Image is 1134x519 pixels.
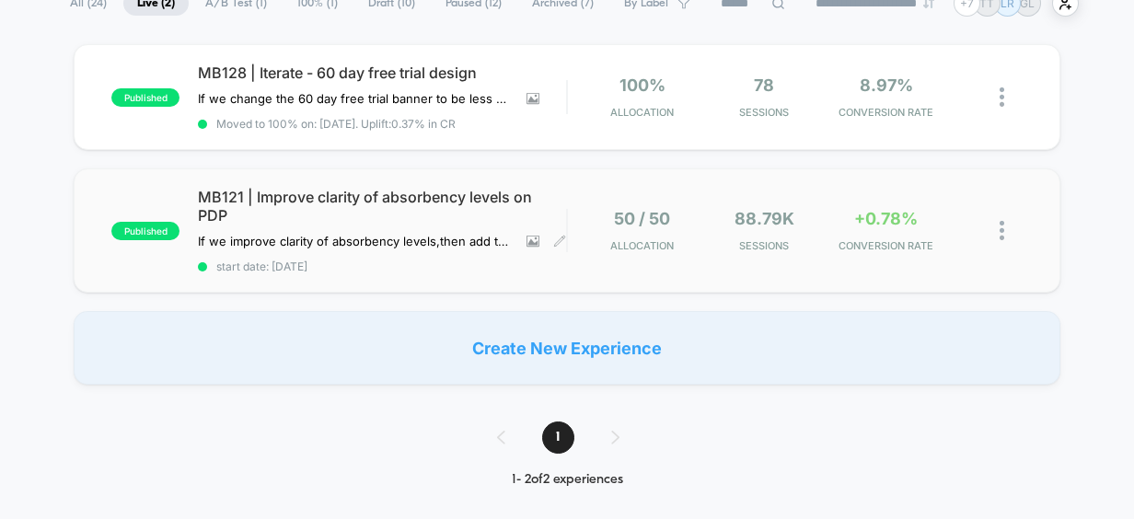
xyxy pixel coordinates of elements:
span: Allocation [610,106,674,119]
span: 78 [754,75,774,95]
span: MB128 | Iterate - 60 day free trial design [198,63,566,82]
span: Sessions [708,239,820,252]
span: 50 / 50 [614,209,670,228]
span: 88.79k [735,209,794,228]
span: Sessions [708,106,820,119]
span: If we change the 60 day free trial banner to be less distracting from the primary CTA,then conver... [198,91,513,106]
img: close [1000,87,1004,107]
span: MB121 | Improve clarity of absorbency levels on PDP [198,188,566,225]
span: +0.78% [854,209,918,228]
span: 1 [542,421,574,454]
span: 100% [619,75,665,95]
span: start date: [DATE] [198,259,566,273]
span: 8.97% [860,75,913,95]
img: close [1000,221,1004,240]
div: 1 - 2 of 2 experiences [479,472,656,488]
span: If we improve clarity of absorbency levels,then add to carts & CR will increase,because users are... [198,234,513,248]
span: Moved to 100% on: [DATE] . Uplift: 0.37% in CR [216,117,456,131]
span: Allocation [610,239,674,252]
div: Create New Experience [74,311,1060,385]
span: CONVERSION RATE [829,106,942,119]
span: published [111,222,179,240]
span: published [111,88,179,107]
span: CONVERSION RATE [829,239,942,252]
